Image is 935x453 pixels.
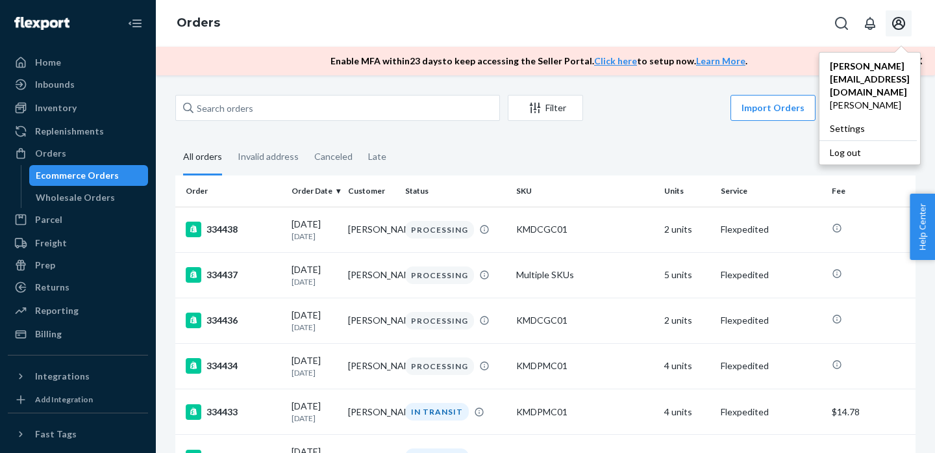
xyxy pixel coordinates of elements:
th: Order Date [286,175,343,207]
div: Fast Tags [35,428,77,441]
div: Wholesale Orders [36,191,115,204]
div: 334438 [186,222,281,237]
p: Flexpedited [721,223,821,236]
div: Customer [348,185,394,196]
div: IN TRANSIT [405,403,469,421]
button: Filter [508,95,583,121]
a: Add Integration [8,392,148,408]
td: [PERSON_NAME] [343,252,399,298]
td: [PERSON_NAME] [343,343,399,389]
td: 4 units [659,343,716,389]
ol: breadcrumbs [166,5,231,42]
div: Invalid address [238,140,299,174]
p: [DATE] [292,413,338,424]
div: Inventory [35,101,77,114]
div: Integrations [35,370,90,383]
p: [DATE] [292,231,338,242]
td: Multiple SKUs [511,252,659,298]
a: Orders [8,143,148,164]
span: [PERSON_NAME][EMAIL_ADDRESS][DOMAIN_NAME] [830,60,910,99]
div: [DATE] [292,218,338,242]
button: Log out [819,140,917,164]
div: [DATE] [292,309,338,333]
a: Wholesale Orders [29,187,149,208]
a: Reporting [8,300,148,321]
a: Returns [8,277,148,298]
div: 334434 [186,358,281,374]
div: Ecommerce Orders [36,169,119,182]
a: Prep [8,255,148,276]
a: Replenishments [8,121,148,142]
div: Reporting [35,304,79,317]
td: [PERSON_NAME] [343,389,399,435]
div: Filter [508,101,582,114]
div: PROCESSING [405,266,474,284]
button: Fast Tags [8,424,148,445]
div: Billing [35,328,62,341]
td: 2 units [659,298,716,343]
a: Home [8,52,148,73]
button: Open account menu [886,10,912,36]
a: Inbounds [8,74,148,95]
a: Click here [594,55,637,66]
div: Freight [35,237,67,250]
a: Inventory [8,97,148,118]
div: KMDPMC01 [516,359,654,372]
div: [DATE] [292,400,338,424]
a: Learn More [696,55,745,66]
div: Replenishments [35,125,104,138]
p: [DATE] [292,276,338,287]
button: Import Orders [730,95,816,121]
div: 334436 [186,313,281,328]
a: [PERSON_NAME][EMAIL_ADDRESS][DOMAIN_NAME][PERSON_NAME] [819,55,920,117]
div: All orders [183,140,222,175]
div: 334437 [186,267,281,283]
a: Parcel [8,209,148,230]
td: [PERSON_NAME] [343,298,399,343]
a: Orders [177,16,220,30]
button: Open Search Box [829,10,854,36]
a: Billing [8,324,148,344]
th: Fee [827,175,916,207]
div: Orders [35,147,66,160]
div: Late [368,140,386,174]
a: Ecommerce Orders [29,165,149,186]
div: Home [35,56,61,69]
button: Integrations [8,366,148,387]
div: Add Integration [35,394,93,405]
td: 2 units [659,207,716,252]
th: Units [659,175,716,207]
td: 4 units [659,389,716,435]
p: [DATE] [292,322,338,333]
input: Search orders [175,95,500,121]
p: Flexpedited [721,268,821,281]
div: PROCESSING [405,312,474,330]
div: 334433 [186,404,281,420]
div: Returns [35,281,69,294]
div: Parcel [35,213,62,226]
td: [PERSON_NAME] [343,207,399,252]
td: 5 units [659,252,716,298]
th: Order [175,175,286,207]
img: Flexport logo [14,17,69,30]
p: Flexpedited [721,406,821,419]
th: Service [716,175,827,207]
div: [DATE] [292,263,338,287]
div: KMDCGC01 [516,314,654,327]
a: Settings [819,117,920,140]
div: Prep [35,259,55,272]
span: [PERSON_NAME] [830,99,910,112]
th: Status [400,175,511,207]
p: Flexpedited [721,359,821,372]
button: Help Center [910,194,935,260]
button: Open notifications [857,10,883,36]
p: [DATE] [292,367,338,378]
p: Enable MFA within 23 days to keep accessing the Seller Portal. to setup now. . [330,55,747,68]
div: KMDCGC01 [516,223,654,236]
th: SKU [511,175,659,207]
div: [DATE] [292,354,338,378]
button: Close Navigation [122,10,148,36]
